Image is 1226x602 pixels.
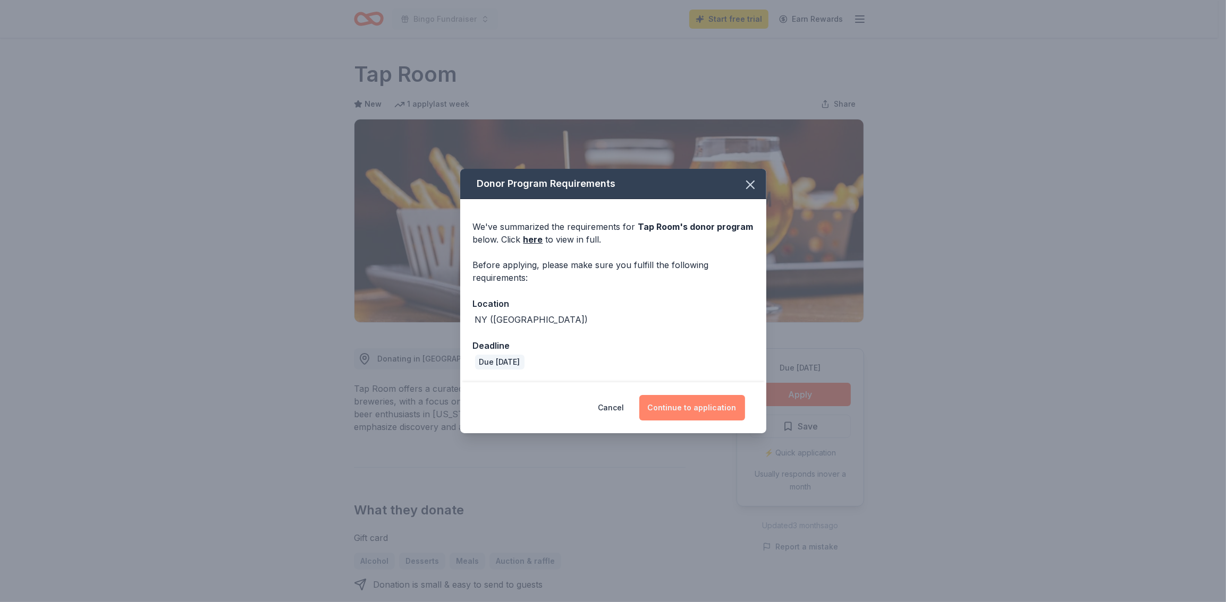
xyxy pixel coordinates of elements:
[638,221,754,232] span: Tap Room 's donor program
[460,169,766,199] div: Donor Program Requirements
[473,297,754,311] div: Location
[598,395,624,420] button: Cancel
[639,395,745,420] button: Continue to application
[473,220,754,246] div: We've summarized the requirements for below. Click to view in full.
[475,313,588,326] div: NY ([GEOGRAPHIC_DATA])
[475,355,525,369] div: Due [DATE]
[473,259,754,284] div: Before applying, please make sure you fulfill the following requirements:
[473,339,754,352] div: Deadline
[523,233,543,246] a: here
